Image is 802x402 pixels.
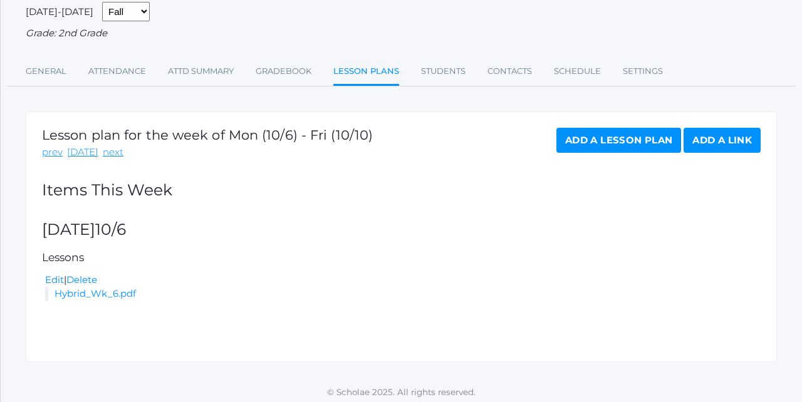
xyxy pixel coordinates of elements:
[684,128,761,153] a: Add a Link
[95,220,126,239] span: 10/6
[55,287,136,299] a: Hybrid_Wk_6.pdf
[103,145,123,160] a: next
[26,6,93,18] span: [DATE]-[DATE]
[42,252,761,264] h5: Lessons
[26,59,66,84] a: General
[168,59,234,84] a: Attd Summary
[45,273,761,287] div: |
[67,145,98,160] a: [DATE]
[623,59,663,84] a: Settings
[556,128,681,153] a: Add a Lesson Plan
[333,59,399,86] a: Lesson Plans
[487,59,532,84] a: Contacts
[42,145,63,160] a: prev
[42,221,761,239] h2: [DATE]
[554,59,601,84] a: Schedule
[45,274,64,286] a: Edit
[256,59,311,84] a: Gradebook
[66,274,97,286] a: Delete
[42,128,373,142] h1: Lesson plan for the week of Mon (10/6) - Fri (10/10)
[1,386,802,398] p: © Scholae 2025. All rights reserved.
[421,59,466,84] a: Students
[88,59,146,84] a: Attendance
[42,182,761,199] h2: Items This Week
[26,26,777,41] div: Grade: 2nd Grade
